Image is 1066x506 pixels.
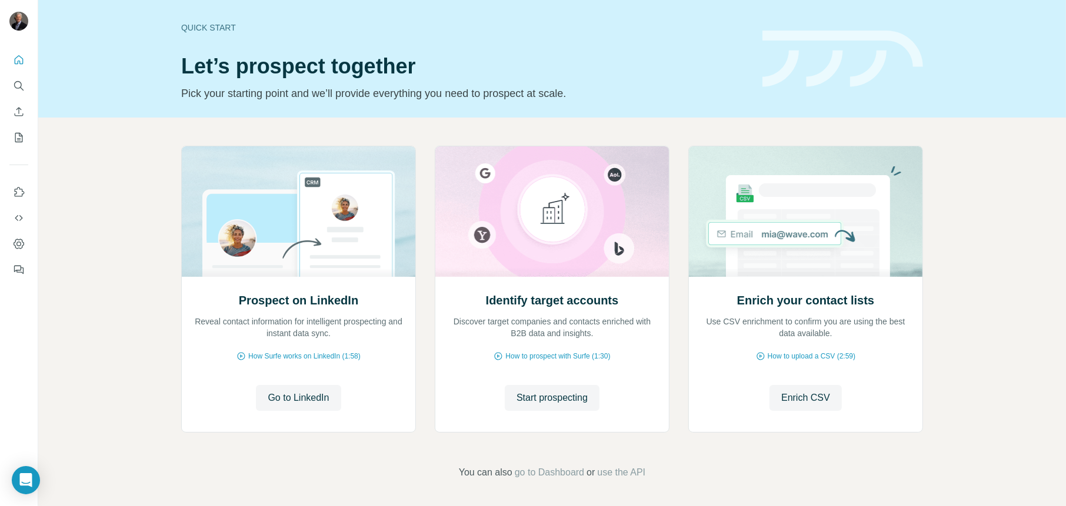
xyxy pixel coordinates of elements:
button: Search [9,75,28,96]
img: Prospect on LinkedIn [181,146,416,277]
button: My lists [9,127,28,148]
p: Use CSV enrichment to confirm you are using the best data available. [701,316,911,339]
button: go to Dashboard [515,465,584,480]
img: banner [762,31,923,88]
button: Use Surfe API [9,207,28,229]
img: Identify target accounts [435,146,669,277]
span: or [587,465,595,480]
p: Discover target companies and contacts enriched with B2B data and insights. [447,316,657,339]
span: You can also [459,465,512,480]
h2: Identify target accounts [486,292,619,309]
span: How Surfe works on LinkedIn (1:58) [248,351,361,361]
h2: Prospect on LinkedIn [239,292,358,309]
span: Enrich CSV [781,391,830,405]
span: Start prospecting [517,391,588,405]
button: Dashboard [9,233,28,254]
span: How to prospect with Surfe (1:30) [505,351,610,361]
h1: Let’s prospect together [181,55,748,78]
p: Reveal contact information for intelligent prospecting and instant data sync. [194,316,404,339]
span: Go to LinkedIn [268,391,329,405]
div: Quick start [181,22,748,33]
p: Pick your starting point and we’ll provide everything you need to prospect at scale. [181,85,748,102]
button: Enrich CSV [9,101,28,122]
button: Enrich CSV [769,385,842,411]
h2: Enrich your contact lists [737,292,874,309]
button: Quick start [9,49,28,71]
button: Go to LinkedIn [256,385,341,411]
img: Enrich your contact lists [688,146,923,277]
button: Use Surfe on LinkedIn [9,182,28,203]
button: Feedback [9,259,28,280]
img: Avatar [9,12,28,31]
button: use the API [597,465,645,480]
button: Start prospecting [505,385,599,411]
span: How to upload a CSV (2:59) [768,351,855,361]
div: Open Intercom Messenger [12,466,40,494]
